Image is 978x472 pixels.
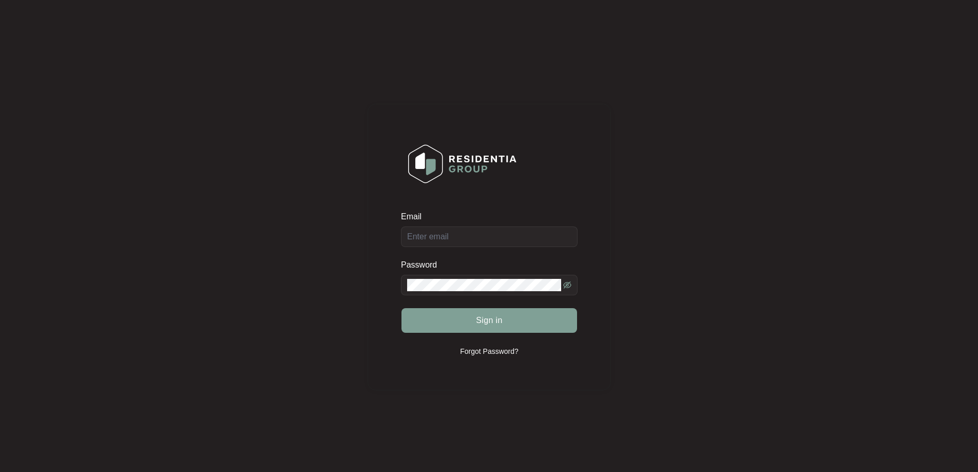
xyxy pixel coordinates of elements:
[401,308,577,333] button: Sign in
[401,212,429,222] label: Email
[401,226,578,247] input: Email
[460,346,519,356] p: Forgot Password?
[401,260,445,270] label: Password
[401,138,523,190] img: Login Logo
[407,279,561,291] input: Password
[563,281,571,289] span: eye-invisible
[476,314,503,327] span: Sign in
